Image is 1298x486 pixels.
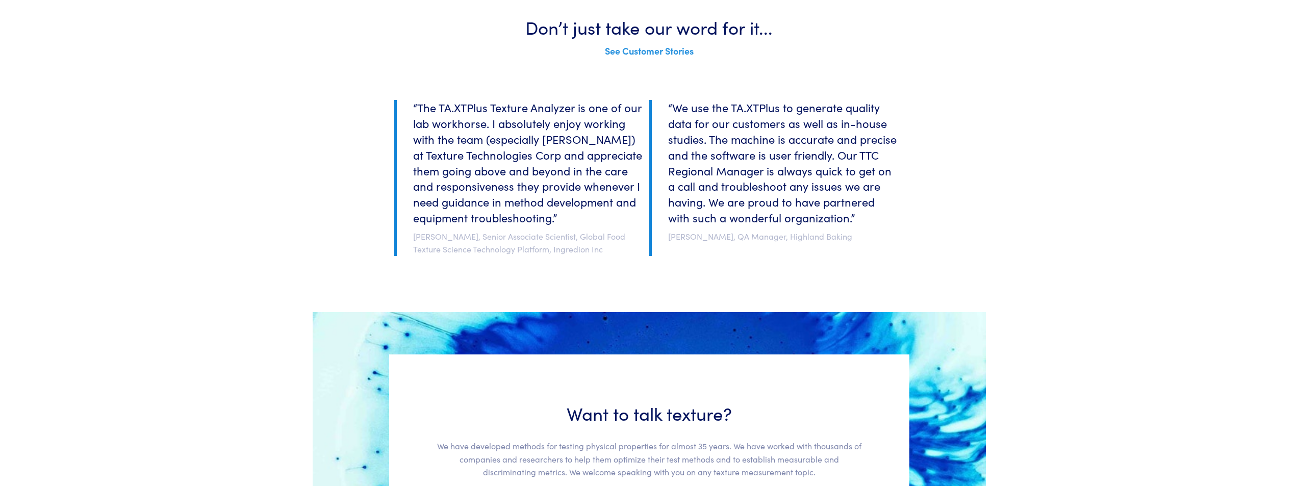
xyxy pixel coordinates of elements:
[349,14,949,39] h3: Don’t just take our word for it...
[403,230,643,256] p: [PERSON_NAME], Senior Associate Scientist, Global Food Texture Science Technology Platform, Ingre...
[658,100,898,225] h6: “We use the TA.XTPlus to generate quality data for our customers as well as in-house studies. The...
[658,230,898,243] p: [PERSON_NAME], QA Manager, Highland Baking
[435,400,863,425] h3: Want to talk texture?
[403,100,643,225] h6: “The TA.XTPlus Texture Analyzer is one of our lab workhorse. I absolutely enjoy working with the ...
[605,44,694,57] a: See Customer Stories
